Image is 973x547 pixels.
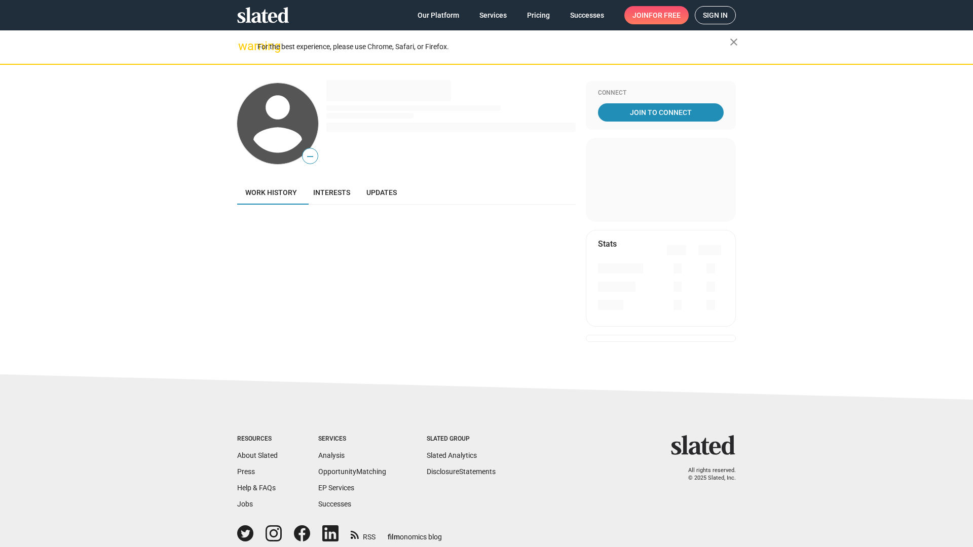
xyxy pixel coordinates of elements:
a: Join To Connect [598,103,724,122]
a: Interests [305,180,358,205]
a: Successes [562,6,612,24]
a: Help & FAQs [237,484,276,492]
a: Sign in [695,6,736,24]
span: film [388,533,400,541]
a: OpportunityMatching [318,467,386,476]
span: for free [649,6,681,24]
span: Successes [570,6,604,24]
span: Join [632,6,681,24]
a: Analysis [318,451,345,459]
a: Jobs [237,500,253,508]
p: All rights reserved. © 2025 Slated, Inc. [678,467,736,482]
span: Pricing [527,6,550,24]
span: Interests [313,188,350,197]
mat-icon: warning [238,40,250,52]
span: Updates [366,188,397,197]
div: Slated Group [427,435,496,443]
a: Updates [358,180,405,205]
a: Press [237,467,255,476]
div: Services [318,435,386,443]
a: Work history [237,180,305,205]
a: EP Services [318,484,354,492]
a: Our Platform [409,6,467,24]
a: DisclosureStatements [427,467,496,476]
mat-card-title: Stats [598,239,617,249]
div: For the best experience, please use Chrome, Safari, or Firefox. [257,40,730,54]
div: Connect [598,89,724,97]
div: Resources [237,435,278,443]
a: Joinfor free [624,6,689,24]
span: Sign in [703,7,728,24]
mat-icon: close [728,36,740,48]
span: Join To Connect [600,103,722,122]
a: About Slated [237,451,278,459]
a: Slated Analytics [427,451,477,459]
span: — [303,150,318,163]
a: Successes [318,500,351,508]
a: Services [471,6,515,24]
span: Work history [245,188,297,197]
span: Our Platform [418,6,459,24]
a: Pricing [519,6,558,24]
span: Services [479,6,507,24]
a: filmonomics blog [388,524,442,542]
a: RSS [351,526,376,542]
